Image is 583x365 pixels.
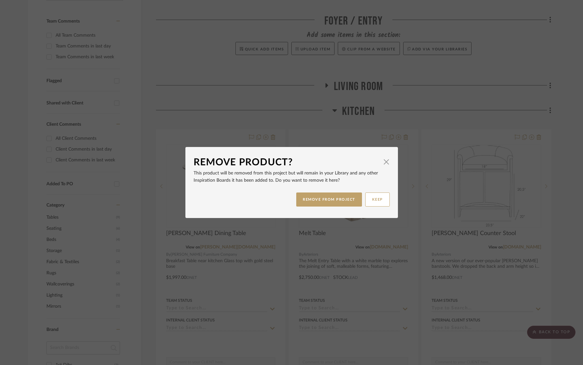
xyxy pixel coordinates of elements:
div: Remove Product? [194,155,380,170]
p: This product will be removed from this project but will remain in your Library and any other Insp... [194,170,390,184]
button: KEEP [365,192,390,207]
button: Close [380,155,393,168]
dialog-header: Remove Product? [194,155,390,170]
button: REMOVE FROM PROJECT [296,192,362,207]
